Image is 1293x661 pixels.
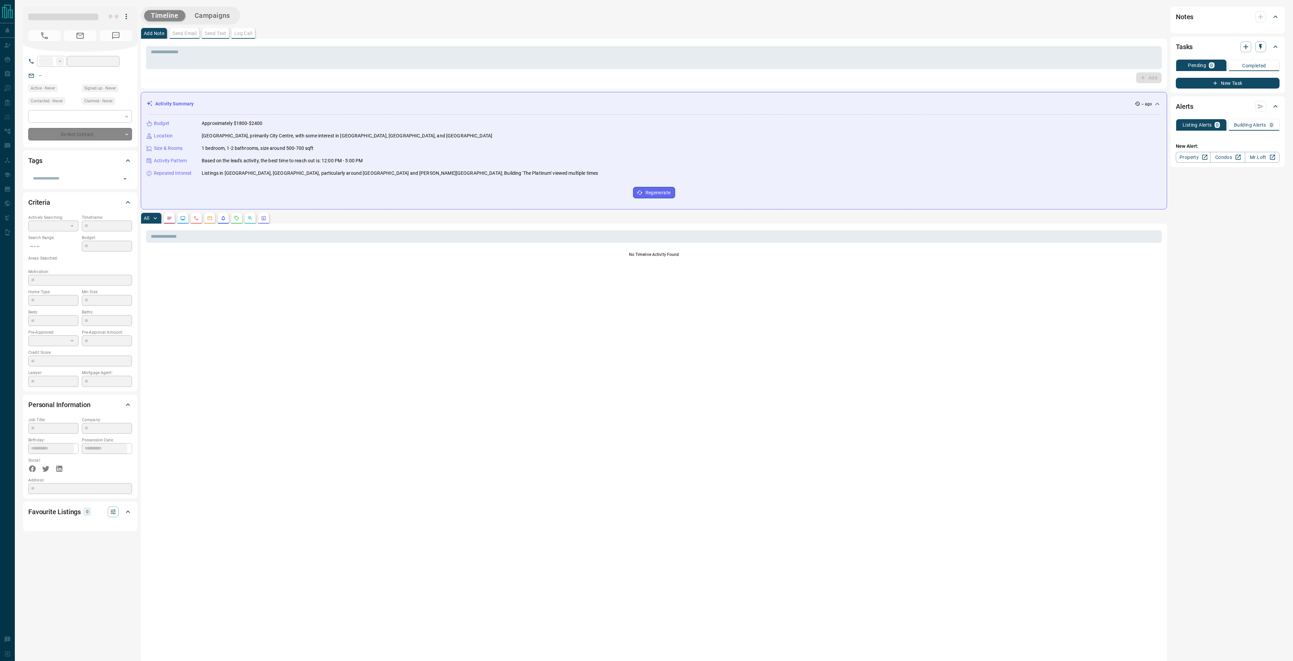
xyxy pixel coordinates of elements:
[28,350,132,356] p: Credit Score:
[28,269,132,275] p: Motivation:
[1210,152,1245,163] a: Condos
[146,98,1161,110] div: Activity Summary-- ago
[28,289,78,295] p: Home Type:
[82,214,132,221] p: Timeframe:
[202,132,492,139] p: [GEOGRAPHIC_DATA], primarily City Centre, with some interest in [GEOGRAPHIC_DATA], [GEOGRAPHIC_DA...
[28,30,61,41] span: No Number
[154,120,169,127] p: Budget
[28,235,78,241] p: Search Range:
[28,155,42,166] h2: Tags
[28,399,91,410] h2: Personal Information
[261,216,266,221] svg: Agent Actions
[28,197,50,208] h2: Criteria
[1188,63,1206,68] p: Pending
[1210,63,1213,68] p: 0
[1176,11,1193,22] h2: Notes
[28,309,78,315] p: Beds:
[167,216,172,221] svg: Notes
[31,98,63,104] span: Contacted - Never
[1242,63,1266,68] p: Completed
[86,508,89,516] p: 0
[154,132,173,139] p: Location
[1176,9,1280,25] div: Notes
[154,170,192,177] p: Repeated Interest
[84,98,113,104] span: Claimed - Never
[146,252,1162,258] p: No Timeline Activity Found
[144,10,185,21] button: Timeline
[28,506,81,517] h2: Favourite Listings
[82,309,132,315] p: Baths:
[64,30,96,41] span: No Email
[28,397,132,413] div: Personal Information
[188,10,237,21] button: Campaigns
[1176,101,1193,112] h2: Alerts
[154,145,183,152] p: Size & Rooms
[1176,98,1280,114] div: Alerts
[28,370,78,376] p: Lawyer:
[82,329,132,335] p: Pre-Approval Amount:
[202,120,262,127] p: Approximately $1800-$2400
[28,504,132,520] div: Favourite Listings0
[234,216,239,221] svg: Requests
[155,100,194,107] p: Activity Summary
[1216,123,1219,127] p: 0
[207,216,212,221] svg: Emails
[28,241,78,252] p: -- - --
[144,31,164,36] p: Add Note
[1141,101,1152,107] p: -- ago
[202,157,363,164] p: Based on the lead's activity, the best time to reach out is: 12:00 PM - 5:00 PM
[633,187,675,198] button: Regenerate
[39,73,42,78] a: --
[1183,123,1212,127] p: Listing Alerts
[82,235,132,241] p: Budget:
[28,417,78,423] p: Job Title:
[100,30,132,41] span: No Number
[28,457,78,463] p: Social:
[28,437,78,443] p: Birthday:
[82,370,132,376] p: Mortgage Agent:
[144,216,149,221] p: All
[28,329,78,335] p: Pre-Approved:
[28,477,132,483] p: Address:
[202,145,314,152] p: 1 bedroom, 1-2 bathrooms, size around 500-700 sqft
[28,128,132,140] div: Do Not Contact
[28,153,132,169] div: Tags
[154,157,187,164] p: Activity Pattern
[120,174,130,184] button: Open
[221,216,226,221] svg: Listing Alerts
[1245,152,1280,163] a: Mr.Loft
[28,214,78,221] p: Actively Searching:
[84,85,116,92] span: Signed up - Never
[247,216,253,221] svg: Opportunities
[202,170,598,177] p: Listings in [GEOGRAPHIC_DATA], [GEOGRAPHIC_DATA], particularly around [GEOGRAPHIC_DATA] and [PERS...
[1176,41,1193,52] h2: Tasks
[82,417,132,423] p: Company:
[1270,123,1273,127] p: 0
[1176,78,1280,89] button: New Task
[28,194,132,210] div: Criteria
[1176,39,1280,55] div: Tasks
[82,437,132,443] p: Possession Date:
[82,289,132,295] p: Min Size:
[194,216,199,221] svg: Calls
[1176,152,1211,163] a: Property
[180,216,186,221] svg: Lead Browsing Activity
[31,85,55,92] span: Active - Never
[1234,123,1266,127] p: Building Alerts
[28,255,132,261] p: Areas Searched:
[1176,143,1280,150] p: New Alert:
